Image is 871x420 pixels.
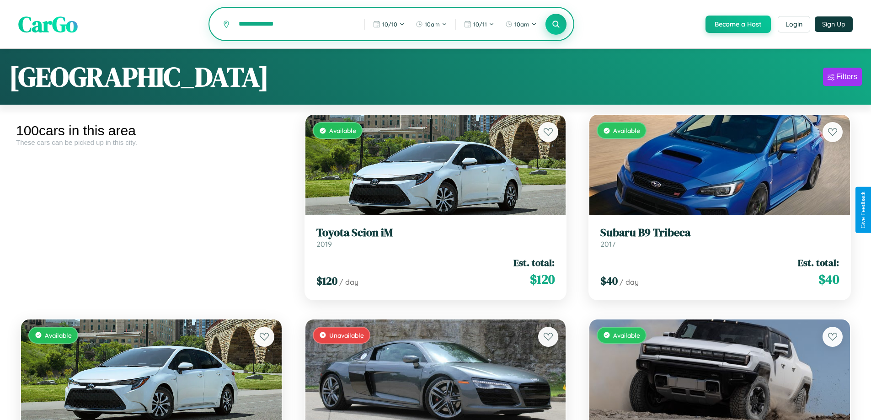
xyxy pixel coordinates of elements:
[9,58,269,96] h1: [GEOGRAPHIC_DATA]
[339,277,358,287] span: / day
[16,123,287,138] div: 100 cars in this area
[329,127,356,134] span: Available
[705,16,771,33] button: Become a Host
[798,256,839,269] span: Est. total:
[425,21,440,28] span: 10am
[823,68,862,86] button: Filters
[613,127,640,134] span: Available
[818,270,839,288] span: $ 40
[514,21,529,28] span: 10am
[411,17,452,32] button: 10am
[329,331,364,339] span: Unavailable
[382,21,397,28] span: 10 / 10
[513,256,555,269] span: Est. total:
[16,138,287,146] div: These cars can be picked up in this city.
[836,72,857,81] div: Filters
[600,239,615,249] span: 2017
[18,9,78,39] span: CarGo
[473,21,487,28] span: 10 / 11
[316,239,332,249] span: 2019
[815,16,853,32] button: Sign Up
[860,191,866,229] div: Give Feedback
[613,331,640,339] span: Available
[316,226,555,249] a: Toyota Scion iM2019
[460,17,499,32] button: 10/11
[501,17,541,32] button: 10am
[530,270,555,288] span: $ 120
[600,226,839,239] h3: Subaru B9 Tribeca
[778,16,810,32] button: Login
[620,277,639,287] span: / day
[600,226,839,249] a: Subaru B9 Tribeca2017
[45,331,72,339] span: Available
[369,17,409,32] button: 10/10
[316,226,555,239] h3: Toyota Scion iM
[316,273,337,288] span: $ 120
[600,273,618,288] span: $ 40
